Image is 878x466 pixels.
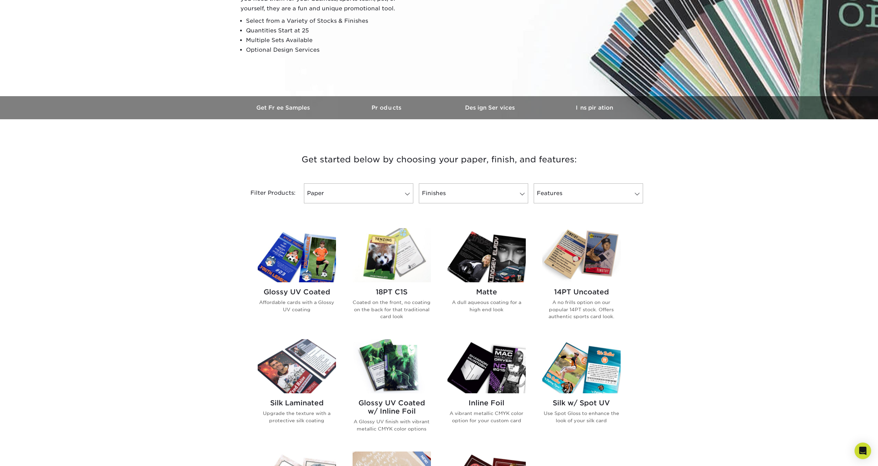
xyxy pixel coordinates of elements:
h2: Inline Foil [447,399,526,407]
div: Open Intercom Messenger [855,443,871,459]
img: Inline Foil Trading Cards [447,339,526,393]
p: Use Spot Gloss to enhance the look of your silk card [542,410,621,424]
img: 14PT Uncoated Trading Cards [542,228,621,282]
img: Glossy UV Coated w/ Inline Foil Trading Cards [353,339,431,393]
p: Coated on the front, no coating on the back for that traditional card look [353,299,431,320]
li: Quantities Start at 25 [246,26,413,36]
h2: Matte [447,288,526,296]
a: Inspiration [543,96,646,119]
h2: 14PT Uncoated [542,288,621,296]
h3: Inspiration [543,104,646,111]
a: Silk Laminated Trading Cards Silk Laminated Upgrade the texture with a protective silk coating [258,339,336,443]
img: Glossy UV Coated Trading Cards [258,228,336,282]
a: Silk w/ Spot UV Trading Cards Silk w/ Spot UV Use Spot Gloss to enhance the look of your silk card [542,339,621,443]
h2: 18PT C1S [353,288,431,296]
a: Features [534,183,643,203]
a: Design Services [439,96,543,119]
a: Glossy UV Coated Trading Cards Glossy UV Coated Affordable cards with a Glossy UV coating [258,228,336,331]
p: A no frills option on our popular 14PT stock. Offers authentic sports card look. [542,299,621,320]
h2: Silk w/ Spot UV [542,399,621,407]
li: Optional Design Services [246,45,413,55]
p: Affordable cards with a Glossy UV coating [258,299,336,313]
div: Filter Products: [232,183,301,203]
li: Multiple Sets Available [246,36,413,45]
a: 18PT C1S Trading Cards 18PT C1S Coated on the front, no coating on the back for that traditional ... [353,228,431,331]
a: Finishes [419,183,528,203]
h2: Silk Laminated [258,399,336,407]
a: Glossy UV Coated w/ Inline Foil Trading Cards Glossy UV Coated w/ Inline Foil A Glossy UV finish ... [353,339,431,443]
a: Paper [304,183,413,203]
p: A Glossy UV finish with vibrant metallic CMYK color options [353,418,431,432]
img: Silk Laminated Trading Cards [258,339,336,393]
a: Matte Trading Cards Matte A dull aqueous coating for a high end look [447,228,526,331]
img: Matte Trading Cards [447,228,526,282]
h3: Design Services [439,104,543,111]
h2: Glossy UV Coated w/ Inline Foil [353,399,431,415]
h3: Get started below by choosing your paper, finish, and features: [237,144,641,175]
a: 14PT Uncoated Trading Cards 14PT Uncoated A no frills option on our popular 14PT stock. Offers au... [542,228,621,331]
a: Inline Foil Trading Cards Inline Foil A vibrant metallic CMYK color option for your custom card [447,339,526,443]
p: A dull aqueous coating for a high end look [447,299,526,313]
li: Select from a Variety of Stocks & Finishes [246,16,413,26]
h2: Glossy UV Coated [258,288,336,296]
p: Upgrade the texture with a protective silk coating [258,410,336,424]
h3: Get Free Samples [232,104,336,111]
h3: Products [336,104,439,111]
img: 18PT C1S Trading Cards [353,228,431,282]
p: A vibrant metallic CMYK color option for your custom card [447,410,526,424]
a: Get Free Samples [232,96,336,119]
img: Silk w/ Spot UV Trading Cards [542,339,621,393]
a: Products [336,96,439,119]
